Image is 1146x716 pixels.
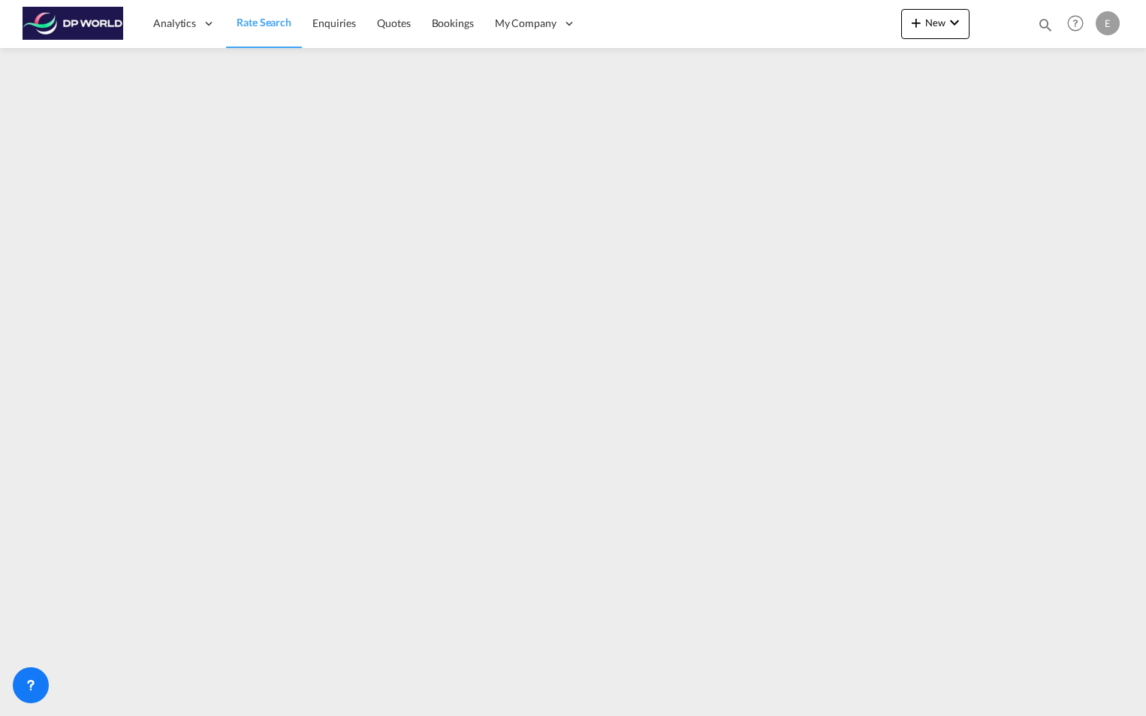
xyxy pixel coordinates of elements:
span: New [907,17,964,29]
span: Help [1063,11,1088,36]
div: icon-magnify [1037,17,1054,39]
div: E [1096,11,1120,35]
span: Quotes [377,17,410,29]
button: icon-plus 400-fgNewicon-chevron-down [901,9,970,39]
md-icon: icon-magnify [1037,17,1054,33]
span: Analytics [153,16,196,31]
span: Bookings [432,17,474,29]
md-icon: icon-chevron-down [945,14,964,32]
div: Help [1063,11,1096,38]
span: My Company [495,16,556,31]
md-icon: icon-plus 400-fg [907,14,925,32]
span: Enquiries [312,17,356,29]
img: c08ca190194411f088ed0f3ba295208c.png [23,7,124,41]
span: Rate Search [237,16,291,29]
